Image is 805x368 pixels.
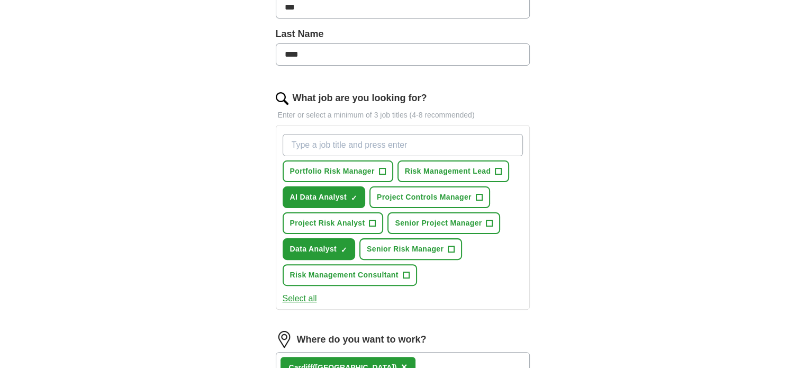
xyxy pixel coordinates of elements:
[290,218,365,229] span: Project Risk Analyst
[290,166,375,177] span: Portfolio Risk Manager
[377,192,472,203] span: Project Controls Manager
[283,212,384,234] button: Project Risk Analyst
[395,218,482,229] span: Senior Project Manager
[387,212,500,234] button: Senior Project Manager
[283,160,393,182] button: Portfolio Risk Manager
[276,92,288,105] img: search.png
[283,238,356,260] button: Data Analyst✓
[276,110,530,121] p: Enter or select a minimum of 3 job titles (4-8 recommended)
[283,264,417,286] button: Risk Management Consultant
[293,91,427,105] label: What job are you looking for?
[351,194,357,202] span: ✓
[283,292,317,305] button: Select all
[276,331,293,348] img: location.png
[276,27,530,41] label: Last Name
[283,134,523,156] input: Type a job title and press enter
[359,238,462,260] button: Senior Risk Manager
[367,244,444,255] span: Senior Risk Manager
[290,270,399,281] span: Risk Management Consultant
[290,244,337,255] span: Data Analyst
[405,166,491,177] span: Risk Management Lead
[283,186,365,208] button: AI Data Analyst✓
[341,246,347,254] span: ✓
[290,192,347,203] span: AI Data Analyst
[397,160,510,182] button: Risk Management Lead
[369,186,490,208] button: Project Controls Manager
[297,333,427,347] label: Where do you want to work?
